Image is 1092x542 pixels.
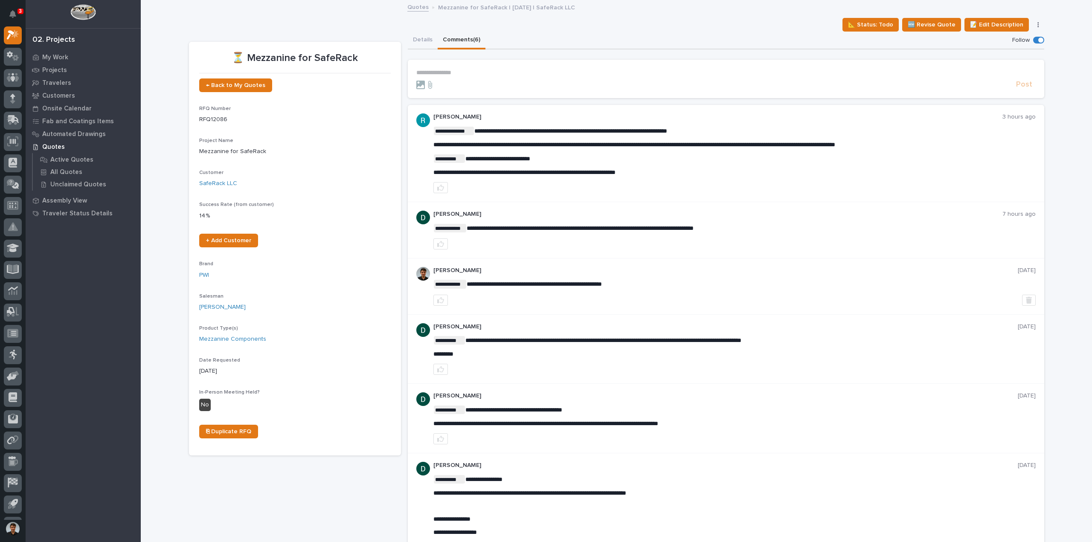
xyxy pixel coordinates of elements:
[433,295,448,306] button: like this post
[26,140,141,153] a: Quotes
[1022,295,1036,306] button: Delete post
[433,182,448,193] button: like this post
[438,32,485,49] button: Comments (6)
[1018,267,1036,274] p: [DATE]
[433,364,448,375] button: like this post
[433,462,1018,469] p: [PERSON_NAME]
[438,2,575,12] p: Mezzanine for SafeRack | [DATE] | SafeRack LLC
[199,294,224,299] span: Salesman
[199,358,240,363] span: Date Requested
[199,106,231,111] span: RFQ Number
[199,367,391,376] p: [DATE]
[26,207,141,220] a: Traveler Status Details
[416,462,430,475] img: ACg8ocJgdhFn4UJomsYM_ouCmoNuTXbjHW0N3LU2ED0DpQ4pt1V6hA=s96-c
[199,234,258,247] a: + Add Customer
[199,52,391,64] p: ⏳ Mezzanine for SafeRack
[408,32,438,49] button: Details
[33,178,141,190] a: Unclaimed Quotes
[433,433,448,444] button: like this post
[206,238,251,243] span: + Add Customer
[1018,392,1036,400] p: [DATE]
[416,323,430,337] img: ACg8ocJgdhFn4UJomsYM_ouCmoNuTXbjHW0N3LU2ED0DpQ4pt1V6hA=s96-c
[964,18,1029,32] button: 📝 Edit Description
[26,194,141,207] a: Assembly View
[199,115,391,124] p: RFQ12086
[26,128,141,140] a: Automated Drawings
[199,202,274,207] span: Success Rate (from customer)
[199,271,209,280] a: PWI
[42,79,71,87] p: Travelers
[33,166,141,178] a: All Quotes
[199,138,233,143] span: Project Name
[970,20,1023,30] span: 📝 Edit Description
[11,10,22,24] div: Notifications3
[26,51,141,64] a: My Work
[842,18,899,32] button: 📐 Status: Todo
[199,212,391,220] p: 14 %
[1013,80,1036,90] button: Post
[42,92,75,100] p: Customers
[199,170,224,175] span: Customer
[416,211,430,224] img: ACg8ocJgdhFn4UJomsYM_ouCmoNuTXbjHW0N3LU2ED0DpQ4pt1V6hA=s96-c
[416,392,430,406] img: ACg8ocJgdhFn4UJomsYM_ouCmoNuTXbjHW0N3LU2ED0DpQ4pt1V6hA=s96-c
[416,267,430,281] img: AOh14Gjx62Rlbesu-yIIyH4c_jqdfkUZL5_Os84z4H1p=s96-c
[50,168,82,176] p: All Quotes
[42,197,87,205] p: Assembly View
[199,335,266,344] a: Mezzanine Components
[206,82,265,88] span: ← Back to My Quotes
[416,113,430,127] img: ACg8ocLIQ8uTLu8xwXPI_zF_j4cWilWA_If5Zu0E3tOGGkFk=s96-c
[433,211,1002,218] p: [PERSON_NAME]
[1002,211,1036,218] p: 7 hours ago
[433,323,1018,330] p: [PERSON_NAME]
[199,390,260,395] span: In-Person Meeting Held?
[19,8,22,14] p: 3
[199,399,211,411] div: No
[199,147,391,156] p: Mezzanine for SafeRack
[42,67,67,74] p: Projects
[42,118,114,125] p: Fab and Coatings Items
[433,113,1002,121] p: [PERSON_NAME]
[848,20,893,30] span: 📐 Status: Todo
[70,4,96,20] img: Workspace Logo
[433,238,448,249] button: like this post
[4,5,22,23] button: Notifications
[26,115,141,128] a: Fab and Coatings Items
[206,429,251,435] span: ⎘ Duplicate RFQ
[1018,323,1036,330] p: [DATE]
[50,156,93,164] p: Active Quotes
[199,261,213,267] span: Brand
[26,102,141,115] a: Onsite Calendar
[407,2,429,12] a: Quotes
[26,89,141,102] a: Customers
[32,35,75,45] div: 02. Projects
[26,64,141,76] a: Projects
[199,303,246,312] a: [PERSON_NAME]
[42,210,113,217] p: Traveler Status Details
[433,267,1018,274] p: [PERSON_NAME]
[33,154,141,165] a: Active Quotes
[199,179,237,188] a: SafeRack LLC
[50,181,106,188] p: Unclaimed Quotes
[199,326,238,331] span: Product Type(s)
[42,130,106,138] p: Automated Drawings
[908,20,955,30] span: 🆕 Revise Quote
[433,392,1018,400] p: [PERSON_NAME]
[1002,113,1036,121] p: 3 hours ago
[42,143,65,151] p: Quotes
[4,520,22,538] button: users-avatar
[1012,37,1030,44] p: Follow
[42,54,68,61] p: My Work
[199,425,258,438] a: ⎘ Duplicate RFQ
[902,18,961,32] button: 🆕 Revise Quote
[1018,462,1036,469] p: [DATE]
[199,78,272,92] a: ← Back to My Quotes
[26,76,141,89] a: Travelers
[42,105,92,113] p: Onsite Calendar
[1016,80,1032,90] span: Post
